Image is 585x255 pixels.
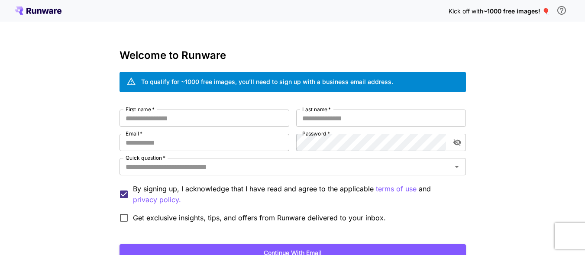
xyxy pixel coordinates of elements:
[451,161,463,173] button: Open
[553,2,570,19] button: In order to qualify for free credit, you need to sign up with a business email address and click ...
[133,184,459,205] p: By signing up, I acknowledge that I have read and agree to the applicable and
[302,106,331,113] label: Last name
[483,7,549,15] span: ~1000 free images! 🎈
[120,49,466,61] h3: Welcome to Runware
[126,106,155,113] label: First name
[133,213,386,223] span: Get exclusive insights, tips, and offers from Runware delivered to your inbox.
[126,130,142,137] label: Email
[449,7,483,15] span: Kick off with
[449,135,465,150] button: toggle password visibility
[376,184,417,194] button: By signing up, I acknowledge that I have read and agree to the applicable and privacy policy.
[141,77,393,86] div: To qualify for ~1000 free images, you’ll need to sign up with a business email address.
[133,194,181,205] button: By signing up, I acknowledge that I have read and agree to the applicable terms of use and
[376,184,417,194] p: terms of use
[133,194,181,205] p: privacy policy.
[126,154,165,161] label: Quick question
[302,130,330,137] label: Password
